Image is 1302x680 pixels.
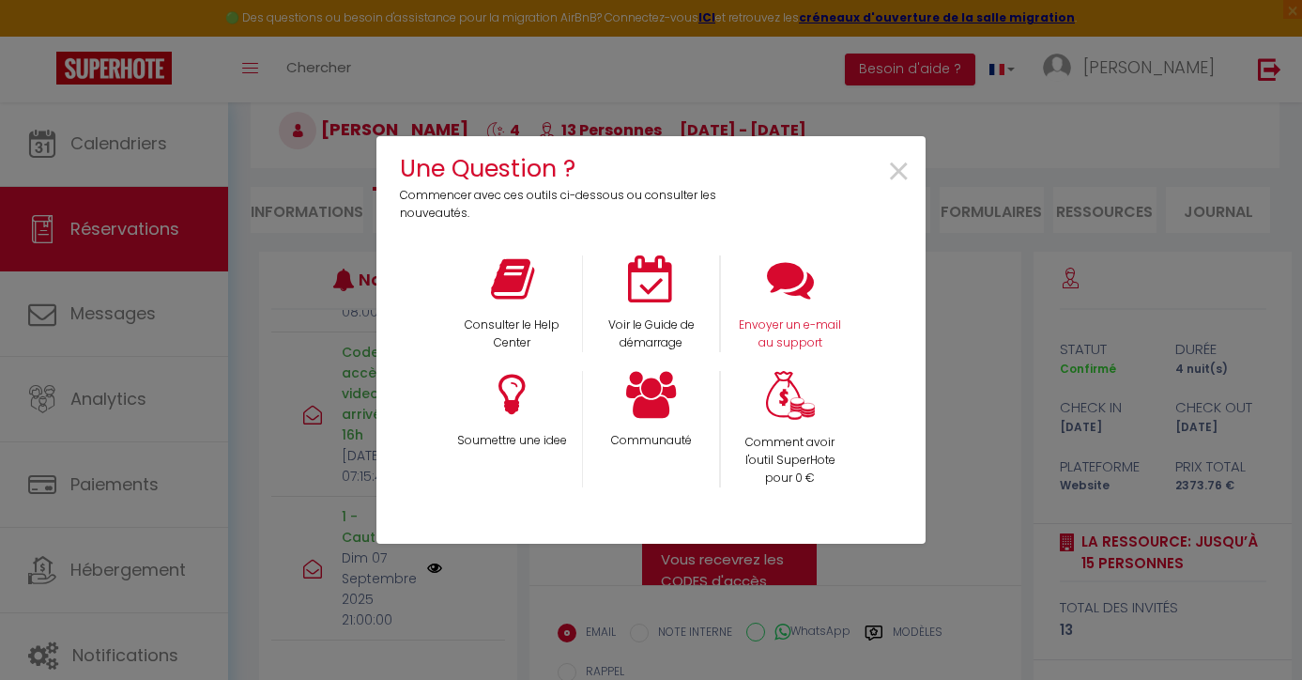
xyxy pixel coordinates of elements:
button: Close [886,151,911,193]
p: Voir le Guide de démarrage [595,317,708,352]
p: Consulter le Help Center [455,317,570,352]
button: Ouvrir le widget de chat LiveChat [15,8,71,64]
p: Comment avoir l'outil SuperHote pour 0 € [734,434,848,487]
p: Envoyer un e-mail au support [734,317,848,352]
span: × [886,143,911,202]
p: Soumettre une idee [455,432,570,450]
img: Money bag [766,371,815,421]
p: Commencer avec ces outils ci-dessous ou consulter les nouveautés. [400,187,729,223]
h4: Une Question ? [400,150,729,187]
p: Communauté [595,432,708,450]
